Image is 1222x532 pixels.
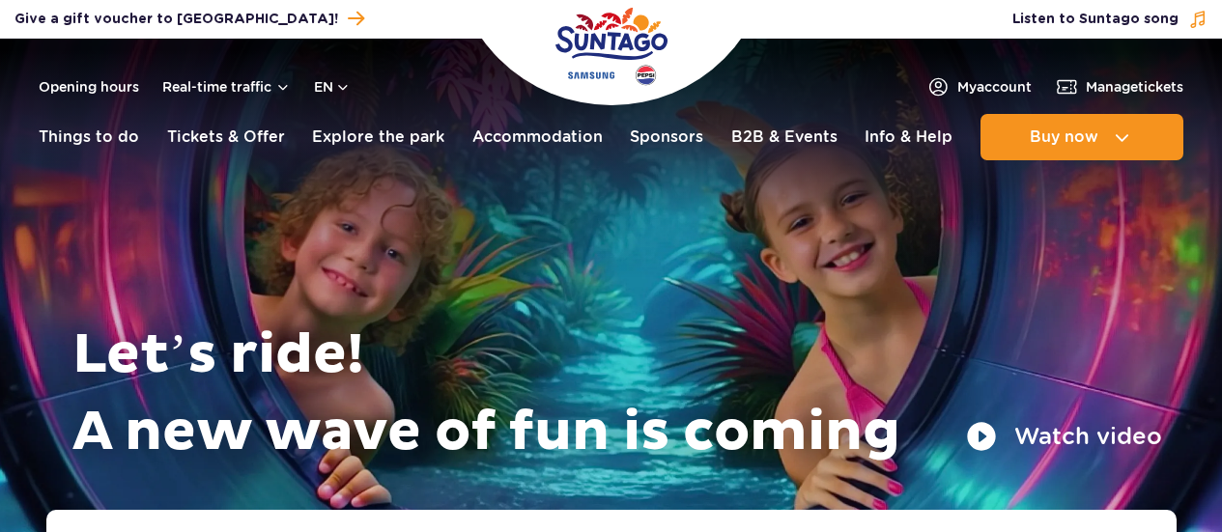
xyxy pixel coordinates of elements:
a: Sponsors [630,114,703,160]
a: Give a gift voucher to [GEOGRAPHIC_DATA]! [14,6,364,32]
a: Info & Help [865,114,952,160]
span: Give a gift voucher to [GEOGRAPHIC_DATA]! [14,10,338,29]
a: Myaccount [926,75,1032,98]
span: Listen to Suntago song [1012,10,1179,29]
span: My account [957,77,1032,97]
a: Accommodation [472,114,603,160]
a: Explore the park [312,114,444,160]
a: Tickets & Offer [167,114,285,160]
a: Opening hours [39,77,139,97]
span: Buy now [1030,128,1098,146]
button: en [314,77,351,97]
a: Managetickets [1055,75,1183,98]
button: Watch video [966,421,1162,452]
button: Buy now [980,114,1183,160]
button: Listen to Suntago song [1012,10,1208,29]
a: Things to do [39,114,139,160]
span: Manage tickets [1086,77,1183,97]
a: B2B & Events [731,114,838,160]
button: Real-time traffic [162,79,291,95]
h1: Let’s ride! A new wave of fun is coming [72,317,1162,471]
